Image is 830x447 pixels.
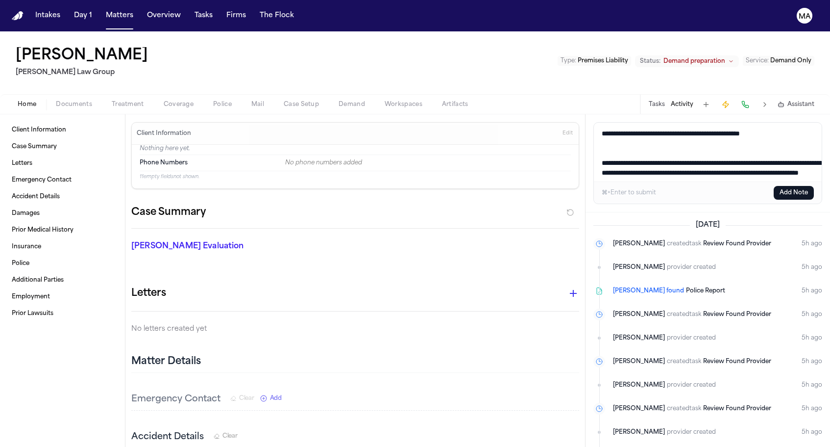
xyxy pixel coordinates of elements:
[613,263,665,272] span: [PERSON_NAME]
[339,101,365,108] span: Demand
[663,57,725,65] span: Demand preparation
[703,310,771,319] a: Review Found Provider
[667,380,716,390] span: provider created
[774,186,814,200] button: Add Note
[140,145,571,155] p: Nothing here yet.
[102,7,137,25] button: Matters
[802,286,822,296] time: August 12, 2025 at 6:34 PM
[787,101,814,108] span: Assistant
[562,130,573,137] span: Edit
[256,7,298,25] button: The Flock
[8,139,117,155] a: Case Summary
[649,101,665,108] button: Tasks
[802,404,822,414] time: August 12, 2025 at 6:32 PM
[56,101,92,108] span: Documents
[131,323,579,335] p: No letters created yet
[442,101,468,108] span: Artifacts
[640,57,660,65] span: Status:
[222,432,238,440] span: Clear
[131,205,206,220] h2: Case Summary
[699,98,713,111] button: Add Task
[8,239,117,255] a: Insurance
[164,101,194,108] span: Coverage
[131,240,273,252] p: [PERSON_NAME] Evaluation
[613,357,665,367] span: [PERSON_NAME]
[230,394,254,402] button: Clear Emergency Contact
[746,58,769,64] span: Service :
[18,101,36,108] span: Home
[191,7,217,25] button: Tasks
[561,58,576,64] span: Type :
[667,333,716,343] span: provider created
[703,239,771,249] a: Review Found Provider
[213,101,232,108] span: Police
[8,189,117,205] a: Accident Details
[802,310,822,319] time: August 12, 2025 at 6:32 PM
[131,286,166,301] h1: Letters
[239,394,254,402] span: Clear
[16,67,152,79] h2: [PERSON_NAME] Law Group
[802,263,822,272] time: August 12, 2025 at 6:35 PM
[16,47,148,65] button: Edit matter name
[12,11,24,21] a: Home
[8,122,117,138] a: Client Information
[70,7,96,25] a: Day 1
[578,58,628,64] span: Premises Liability
[140,173,571,181] p: 11 empty fields not shown.
[667,357,701,367] span: created task
[140,159,188,167] span: Phone Numbers
[703,357,771,367] a: Review Found Provider
[802,239,822,249] time: August 12, 2025 at 6:35 PM
[778,101,814,108] button: Assistant
[770,58,811,64] span: Demand Only
[31,7,64,25] button: Intakes
[613,333,665,343] span: [PERSON_NAME]
[667,310,701,319] span: created task
[802,427,822,437] time: August 12, 2025 at 6:32 PM
[667,427,716,437] span: provider created
[802,357,822,367] time: August 12, 2025 at 6:32 PM
[260,394,282,402] button: Add New
[686,288,725,294] span: Police Report
[667,404,701,414] span: created task
[560,126,576,141] button: Edit
[8,256,117,271] a: Police
[285,159,571,167] div: No phone numbers added
[385,101,422,108] span: Workspaces
[743,56,814,66] button: Edit Service: Demand Only
[613,427,665,437] span: [PERSON_NAME]
[8,306,117,321] a: Prior Lawsuits
[284,101,319,108] span: Case Setup
[270,394,282,402] span: Add
[667,239,701,249] span: created task
[703,312,771,317] span: Review Found Provider
[686,286,725,296] a: Police Report
[131,355,201,368] h2: Matter Details
[635,55,739,67] button: Change status from Demand preparation
[143,7,185,25] button: Overview
[131,430,204,444] h3: Accident Details
[690,220,726,230] span: [DATE]
[802,380,822,390] time: August 12, 2025 at 6:32 PM
[8,172,117,188] a: Emergency Contact
[719,98,732,111] button: Create Immediate Task
[613,380,665,390] span: [PERSON_NAME]
[613,310,665,319] span: [PERSON_NAME]
[12,11,24,21] img: Finch Logo
[8,206,117,221] a: Damages
[802,333,822,343] time: August 12, 2025 at 6:32 PM
[703,406,771,412] span: Review Found Provider
[135,130,193,137] h3: Client Information
[112,101,144,108] span: Treatment
[667,263,716,272] span: provider created
[703,404,771,414] a: Review Found Provider
[738,98,752,111] button: Make a Call
[613,404,665,414] span: [PERSON_NAME]
[251,101,264,108] span: Mail
[131,393,220,406] h3: Emergency Contact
